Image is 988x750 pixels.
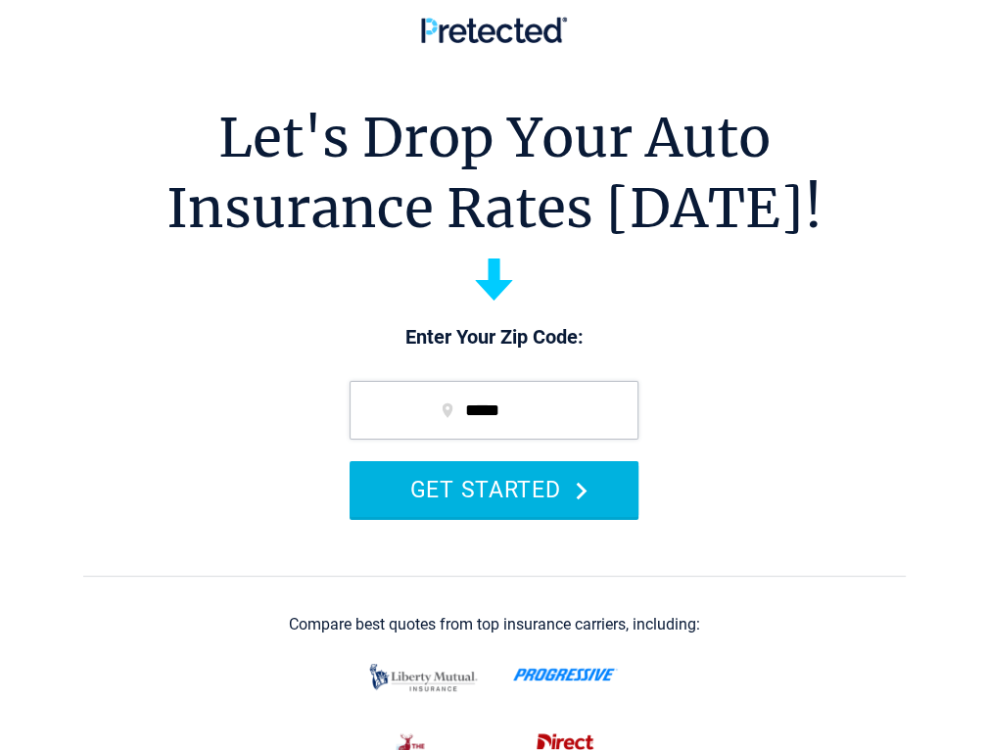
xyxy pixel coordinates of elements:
[513,668,618,681] img: progressive
[421,17,567,43] img: Pretected Logo
[166,103,823,244] h1: Let's Drop Your Auto Insurance Rates [DATE]!
[330,324,658,352] p: Enter Your Zip Code:
[289,616,700,633] div: Compare best quotes from top insurance carriers, including:
[350,381,638,440] input: zip code
[364,654,483,701] img: liberty
[350,461,638,517] button: GET STARTED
